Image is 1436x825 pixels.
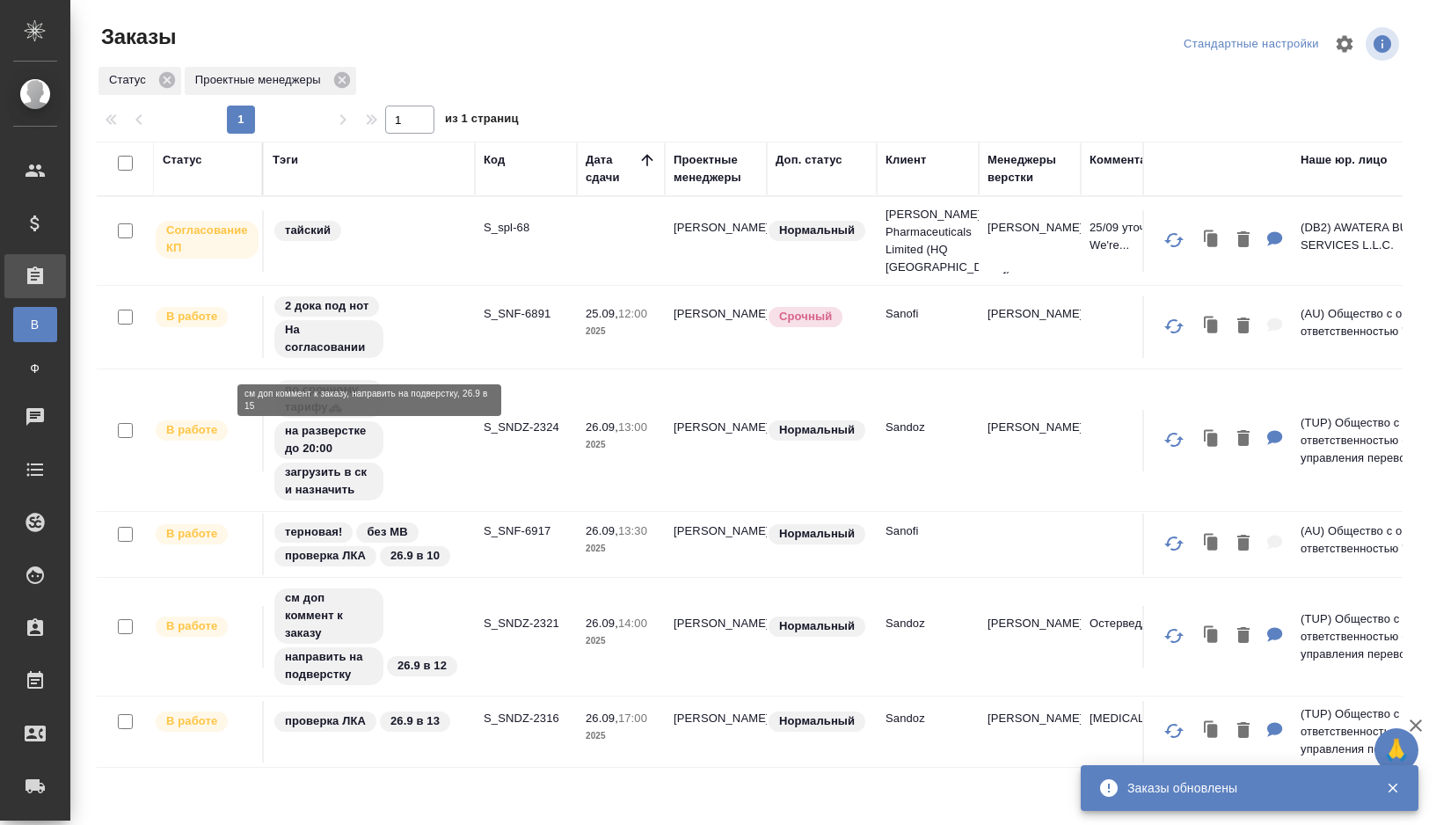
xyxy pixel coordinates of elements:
p: Согласование КП [166,222,248,257]
a: Ф [13,351,57,386]
p: Sandoz [886,615,970,632]
p: Статус [109,71,152,89]
p: На согласовании [285,321,373,356]
button: Обновить [1153,305,1195,347]
td: [PERSON_NAME] [665,410,767,471]
p: тайский [285,222,331,239]
p: В работе [166,421,217,439]
button: Удалить [1228,421,1258,457]
p: Нормальный [779,421,855,439]
div: Выставляет ПМ после принятия заказа от КМа [154,615,253,639]
div: Комментарии для КМ [1090,151,1213,169]
p: Остерведдинген [1090,615,1283,632]
td: [PERSON_NAME] [665,606,767,668]
span: из 1 страниц [445,108,519,134]
button: Обновить [1153,615,1195,657]
button: 🙏 [1374,728,1418,772]
p: Нормальный [779,222,855,239]
div: Статус по умолчанию для стандартных заказов [767,710,868,734]
button: Клонировать [1195,618,1228,654]
p: по срочному тарифу🚓 [285,381,373,416]
button: Удалить [1228,309,1258,345]
p: проверка ЛКА [285,547,366,565]
span: Заказы [97,23,176,51]
div: Статус по умолчанию для стандартных заказов [767,219,868,243]
p: [PERSON_NAME] Pharmaceuticals Limited (HQ [GEOGRAPHIC_DATA]) [886,206,970,276]
div: Выставляет ПМ после принятия заказа от КМа [154,419,253,442]
button: Клонировать [1195,421,1228,457]
p: Проектные менеджеры [195,71,327,89]
p: S_SNDZ-2316 [484,710,568,727]
div: Выставляет ПМ после принятия заказа от КМа [154,710,253,734]
p: S_SNDZ-2324 [484,419,568,436]
button: Удалить [1228,223,1258,259]
p: Sandoz [886,419,970,436]
div: Менеджеры верстки [988,151,1072,186]
p: 25.09, [586,307,618,320]
p: 26.9 в 12 [397,657,447,675]
p: Нормальный [779,617,855,635]
div: Наше юр. лицо [1301,151,1388,169]
button: Закрыть [1374,780,1410,796]
div: 2 дока под нот, На согласовании [273,295,466,360]
p: проверка ЛКА [285,712,366,730]
button: Клонировать [1195,309,1228,345]
div: Выставляет ПМ после принятия заказа от КМа [154,522,253,546]
p: загрузить в ск и назначить [285,464,373,499]
div: Заказы обновлены [1127,779,1359,797]
button: Удалить [1228,526,1258,562]
div: см доп коммент к заказу, направить на подверстку, 26.9 в 12 [273,587,466,687]
span: 🙏 [1381,732,1411,769]
p: S_SNF-6891 [484,305,568,323]
td: [PERSON_NAME] [665,296,767,358]
p: 2025 [586,436,656,454]
p: [PERSON_NAME] [988,305,1072,323]
p: В работе [166,308,217,325]
div: Выставляет ПМ после принятия заказа от КМа [154,305,253,329]
div: Доп. статус [776,151,842,169]
p: S_spl-68 [484,219,568,237]
p: [PERSON_NAME] [988,710,1072,727]
div: проверка ЛКА, 26.9 в 13 [273,710,466,734]
p: без МВ [367,523,407,541]
span: Посмотреть информацию [1366,27,1403,61]
div: тайский [273,219,466,243]
p: [PERSON_NAME] [988,219,1072,237]
p: 2025 [586,632,656,650]
p: 26.9 в 10 [390,547,440,565]
div: Выставляется автоматически, если на указанный объем услуг необходимо больше времени в стандартном... [767,305,868,329]
p: [MEDICAL_DATA] PIL [1090,710,1283,727]
div: по срочному тарифу🚓, на разверстке до 20:00, загрузить в ск и назначить [273,378,466,502]
button: Обновить [1153,219,1195,261]
div: Дата сдачи [586,151,638,186]
p: терновая! [285,523,342,541]
p: направить на подверстку [285,648,373,683]
p: 26.09, [586,617,618,630]
p: 12:00 [618,307,647,320]
td: [PERSON_NAME] [665,210,767,272]
p: Sanofi [886,522,970,540]
button: Клонировать [1195,526,1228,562]
div: Проектные менеджеры [185,67,356,95]
p: 13:00 [618,420,647,434]
p: S_SNDZ-2321 [484,615,568,632]
p: Нормальный [779,712,855,730]
p: Нормальный [779,525,855,543]
p: 26.09, [586,712,618,725]
button: Обновить [1153,419,1195,461]
button: Для КМ: Sotalol PIL [1258,713,1292,749]
p: В работе [166,712,217,730]
button: Для КМ: Остерведдинген [1258,618,1292,654]
button: Клонировать [1195,713,1228,749]
p: 26.09, [586,524,618,537]
div: Статус [98,67,181,95]
div: Клиент [886,151,926,169]
p: Sandoz [886,710,970,727]
div: Статус по умолчанию для стандартных заказов [767,522,868,546]
td: [PERSON_NAME] [665,514,767,575]
div: Статус [163,151,202,169]
div: Статус по умолчанию для стандартных заказов [767,615,868,639]
div: Проектные менеджеры [674,151,758,186]
p: [PERSON_NAME] [988,419,1072,436]
button: Для КМ: 25/09 уточняла статус проекта: We're still under the discussion and will let you know the... [1258,223,1292,259]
